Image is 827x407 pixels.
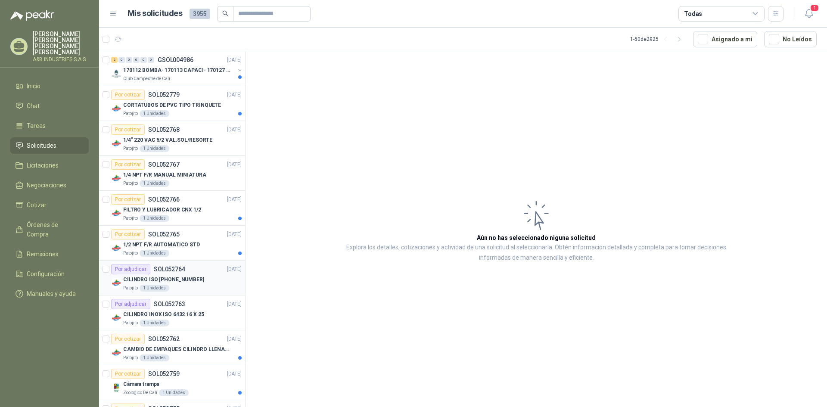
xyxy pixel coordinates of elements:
[123,320,138,326] p: Patojito
[111,334,145,344] div: Por cotizar
[810,4,819,12] span: 1
[99,330,245,365] a: Por cotizarSOL052762[DATE] Company LogoCAMBIO DE EMPAQUES CILINDRO LLENADORA MANUALNUALPatojito1 ...
[10,10,54,21] img: Logo peakr
[123,345,230,354] p: CAMBIO DE EMPAQUES CILINDRO LLENADORA MANUALNUAL
[33,57,89,62] p: A&B INDUSTRIES S.A.S
[10,98,89,114] a: Chat
[27,141,56,150] span: Solicitudes
[111,55,243,82] a: 2 0 0 0 0 0 GSOL004986[DATE] Company Logo170112 BOMBA- 170113 CAPACI- 170127 MOTOR 170119 RClub C...
[148,92,180,98] p: SOL052779
[123,75,170,82] p: Club Campestre de Cali
[148,57,154,63] div: 0
[227,56,242,64] p: [DATE]
[99,191,245,226] a: Por cotizarSOL052766[DATE] Company LogoFILTRO Y LUBRICADOR CNX 1/2Patojito1 Unidades
[111,243,121,253] img: Company Logo
[148,371,180,377] p: SOL052759
[10,177,89,193] a: Negociaciones
[693,31,757,47] button: Asignado a mi
[684,9,702,19] div: Todas
[111,159,145,170] div: Por cotizar
[140,320,169,326] div: 1 Unidades
[227,300,242,308] p: [DATE]
[27,220,81,239] span: Órdenes de Compra
[99,226,245,261] a: Por cotizarSOL052765[DATE] Company Logo1/2 NPT F/R AUTOMATICO STDPatojito1 Unidades
[10,118,89,134] a: Tareas
[27,269,65,279] span: Configuración
[10,246,89,262] a: Remisiones
[111,278,121,288] img: Company Logo
[148,162,180,168] p: SOL052767
[801,6,817,22] button: 1
[123,241,200,249] p: 1/2 NPT F/R AUTOMATICO STD
[123,215,138,222] p: Patojito
[99,86,245,121] a: Por cotizarSOL052779[DATE] Company LogoCORTATUBOS DE PVC TIPO TRINQUETEPatojito1 Unidades
[123,110,138,117] p: Patojito
[111,313,121,323] img: Company Logo
[140,215,169,222] div: 1 Unidades
[148,336,180,342] p: SOL052762
[190,9,210,19] span: 3955
[148,196,180,202] p: SOL052766
[126,57,132,63] div: 0
[99,365,245,400] a: Por cotizarSOL052759[DATE] Company LogoCámara trampaZoologico De Cali1 Unidades
[111,68,121,79] img: Company Logo
[27,81,40,91] span: Inicio
[118,57,125,63] div: 0
[140,180,169,187] div: 1 Unidades
[123,66,230,75] p: 170112 BOMBA- 170113 CAPACI- 170127 MOTOR 170119 R
[27,249,59,259] span: Remisiones
[111,138,121,149] img: Company Logo
[27,161,59,170] span: Licitaciones
[123,380,159,388] p: Cámara trampa
[140,285,169,292] div: 1 Unidades
[133,57,140,63] div: 0
[123,389,157,396] p: Zoologico De Cali
[111,103,121,114] img: Company Logo
[111,173,121,183] img: Company Logo
[630,32,686,46] div: 1 - 50 de 2925
[227,370,242,378] p: [DATE]
[111,194,145,205] div: Por cotizar
[27,289,76,298] span: Manuales y ayuda
[111,299,150,309] div: Por adjudicar
[111,382,121,393] img: Company Logo
[10,137,89,154] a: Solicitudes
[140,110,169,117] div: 1 Unidades
[111,264,150,274] div: Por adjudicar
[123,354,138,361] p: Patojito
[140,354,169,361] div: 1 Unidades
[227,265,242,273] p: [DATE]
[477,233,596,242] h3: Aún no has seleccionado niguna solicitud
[227,335,242,343] p: [DATE]
[158,57,193,63] p: GSOL004986
[140,250,169,257] div: 1 Unidades
[140,57,147,63] div: 0
[127,7,183,20] h1: Mis solicitudes
[123,101,221,109] p: CORTATUBOS DE PVC TIPO TRINQUETE
[123,206,201,214] p: FILTRO Y LUBRICADOR CNX 1/2
[10,197,89,213] a: Cotizar
[111,124,145,135] div: Por cotizar
[227,126,242,134] p: [DATE]
[159,389,189,396] div: 1 Unidades
[111,90,145,100] div: Por cotizar
[10,217,89,242] a: Órdenes de Compra
[10,78,89,94] a: Inicio
[764,31,817,47] button: No Leídos
[111,348,121,358] img: Company Logo
[10,286,89,302] a: Manuales y ayuda
[332,242,741,263] p: Explora los detalles, cotizaciones y actividad de una solicitud al seleccionarla. Obtén informaci...
[111,229,145,239] div: Por cotizar
[111,369,145,379] div: Por cotizar
[27,101,40,111] span: Chat
[27,200,47,210] span: Cotizar
[123,145,138,152] p: Patojito
[99,121,245,156] a: Por cotizarSOL052768[DATE] Company Logo1/4" 220 VAC 5/2 VAL.SOL/RESORTEPatojito1 Unidades
[99,156,245,191] a: Por cotizarSOL052767[DATE] Company Logo1/4 NPT F/R MANUAL MINIATURAPatojito1 Unidades
[10,266,89,282] a: Configuración
[227,91,242,99] p: [DATE]
[148,127,180,133] p: SOL052768
[154,266,185,272] p: SOL052764
[111,57,118,63] div: 2
[27,121,46,130] span: Tareas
